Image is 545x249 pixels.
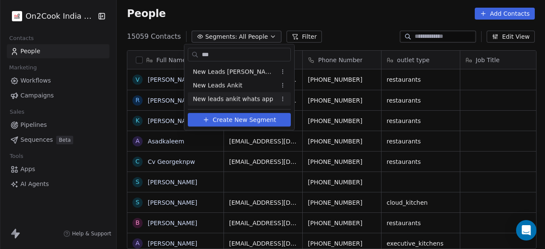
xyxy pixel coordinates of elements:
button: Create New Segment [188,113,291,126]
span: New Leads [PERSON_NAME] [193,67,276,76]
span: New Leads Ankit [193,81,242,90]
span: New leads ankit whats app [193,94,273,103]
span: Create New Segment [213,115,276,124]
div: Suggestions [188,65,291,106]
